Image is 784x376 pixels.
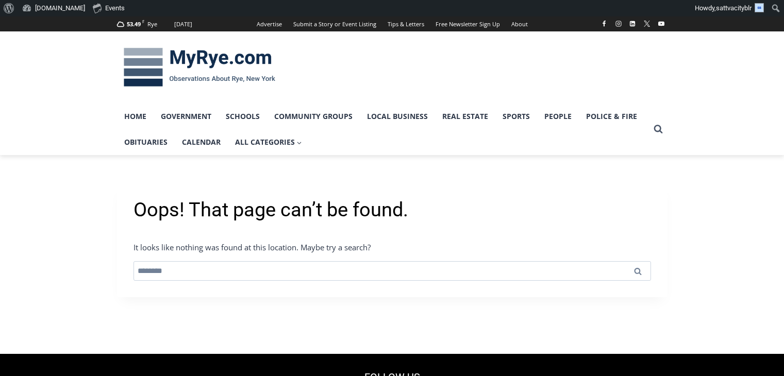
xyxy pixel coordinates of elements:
a: YouTube [655,18,668,30]
a: About [506,16,533,31]
a: People [537,104,579,129]
a: Submit a Story or Event Listing [288,16,382,31]
nav: Secondary Navigation [251,16,533,31]
a: Real Estate [435,104,495,129]
a: Facebook [598,18,610,30]
a: Government [154,104,219,129]
a: Sports [495,104,537,129]
a: Instagram [612,18,625,30]
h1: Oops! That page can’t be found. [134,198,651,222]
div: Rye [147,20,157,29]
a: Schools [219,104,267,129]
button: View Search Form [649,120,668,139]
a: Tips & Letters [382,16,430,31]
span: 53.49 [127,20,141,28]
a: X [641,18,653,30]
span: sattvacityblr [716,4,752,12]
img: MyRye.com [117,41,282,94]
a: Police & Fire [579,104,644,129]
a: Community Groups [267,104,360,129]
a: Local Business [360,104,435,129]
nav: Primary Navigation [117,104,649,156]
a: All Categories [228,129,309,155]
a: Calendar [175,129,228,155]
a: Advertise [251,16,288,31]
a: Linkedin [626,18,639,30]
a: Free Newsletter Sign Up [430,16,506,31]
a: Home [117,104,154,129]
div: [DATE] [174,20,192,29]
span: All Categories [235,136,302,148]
a: Obituaries [117,129,175,155]
p: It looks like nothing was found at this location. Maybe try a search? [134,241,651,253]
span: F [142,19,144,24]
